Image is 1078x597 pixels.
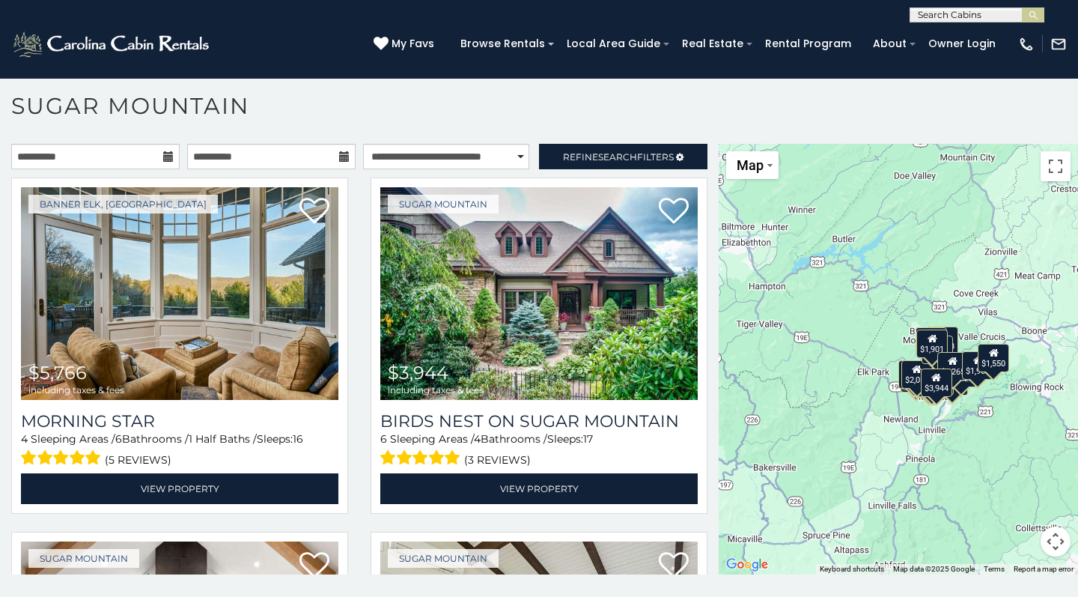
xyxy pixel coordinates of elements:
div: $2,057 [901,360,933,389]
span: My Favs [392,36,434,52]
a: Open this area in Google Maps (opens a new window) [722,555,772,575]
img: phone-regular-white.png [1018,36,1035,52]
a: Sugar Mountain [388,195,499,213]
div: $1,423 [945,358,977,387]
a: Sugar Mountain [28,549,139,568]
a: Real Estate [674,32,751,55]
a: Morning Star [21,411,338,431]
a: Sugar Mountain [388,549,499,568]
a: Add to favorites [299,551,329,582]
span: 1 Half Baths / [189,432,257,446]
a: Report a map error [1014,565,1074,573]
span: Map data ©2025 Google [893,565,975,573]
a: Local Area Guide [559,32,668,55]
a: View Property [21,473,338,504]
span: (3 reviews) [464,450,531,470]
a: Add to favorites [299,196,329,228]
span: 6 [115,432,122,446]
div: $3,944 [921,369,952,397]
span: $3,944 [388,362,448,384]
a: Rental Program [758,32,859,55]
a: RefineSearchFilters [539,144,707,169]
div: $1,952 [962,351,993,380]
div: $2,232 [916,327,947,355]
a: Morning Star $5,766 including taxes & fees [21,187,338,400]
button: Keyboard shortcuts [820,564,884,575]
a: About [865,32,914,55]
a: Add to favorites [659,551,689,582]
span: 17 [583,432,593,446]
a: View Property [380,473,698,504]
img: White-1-2.png [11,29,213,59]
span: 4 [474,432,481,446]
a: Banner Elk, [GEOGRAPHIC_DATA] [28,195,218,213]
span: including taxes & fees [28,385,124,395]
img: Google [722,555,772,575]
span: Map [737,157,764,173]
a: Terms (opens in new tab) [984,565,1005,573]
img: Birds Nest On Sugar Mountain [380,187,698,400]
span: 16 [293,432,303,446]
button: Toggle fullscreen view [1041,151,1071,181]
div: Sleeping Areas / Bathrooms / Sleeps: [380,431,698,470]
span: Search [598,151,637,163]
span: 6 [380,432,387,446]
a: Browse Rentals [453,32,552,55]
div: $1,265 [937,352,969,381]
div: $2,764 [898,360,930,389]
a: Birds Nest On Sugar Mountain $3,944 including taxes & fees [380,187,698,400]
span: $5,766 [28,362,87,384]
div: $1,901 [916,330,948,358]
span: (5 reviews) [105,450,171,470]
a: Add to favorites [659,196,689,228]
button: Map camera controls [1041,527,1071,557]
a: Owner Login [921,32,1003,55]
img: Morning Star [21,187,338,400]
div: Sleeping Areas / Bathrooms / Sleeps: [21,431,338,470]
a: Birds Nest On Sugar Mountain [380,411,698,431]
span: 4 [21,432,28,446]
a: My Favs [374,36,438,52]
span: Refine Filters [563,151,674,163]
img: mail-regular-white.png [1050,36,1067,52]
div: $2,243 [927,326,958,354]
div: $1,550 [978,343,1009,372]
span: including taxes & fees [388,385,484,395]
button: Change map style [726,151,779,179]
